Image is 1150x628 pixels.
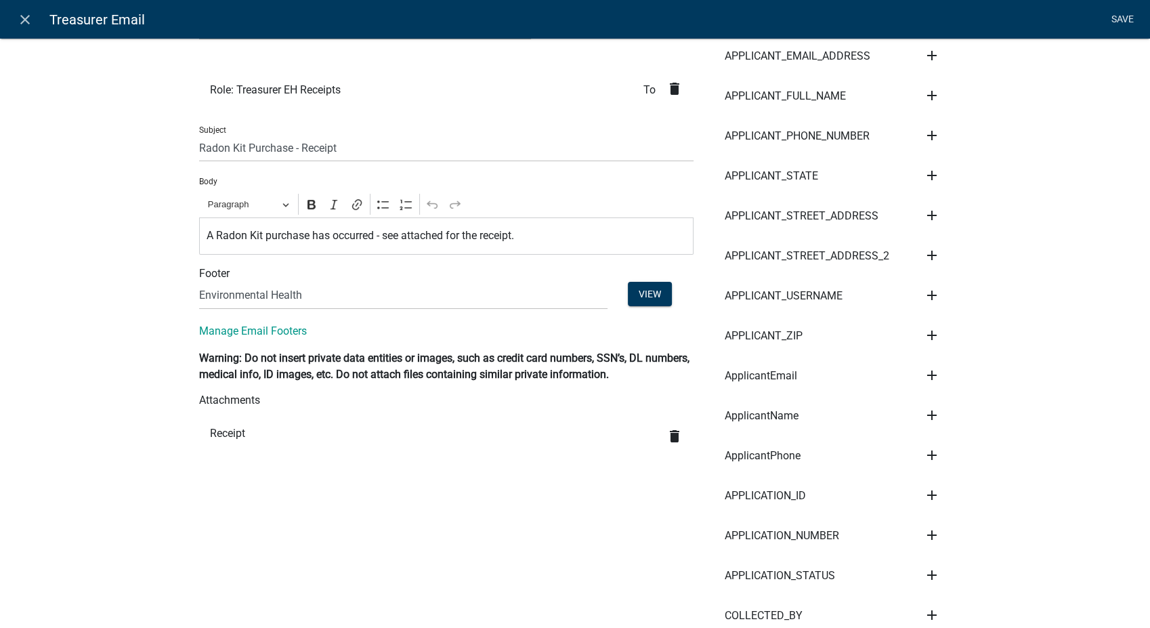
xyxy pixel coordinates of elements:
[725,570,835,581] span: APPLICATION_STATUS
[924,567,940,583] i: add
[924,247,940,264] i: add
[725,171,818,182] span: APPLICANT_STATE
[666,81,683,97] i: delete
[924,87,940,104] i: add
[924,47,940,64] i: add
[924,407,940,423] i: add
[924,167,940,184] i: add
[207,228,687,244] p: A Radon Kit purchase has occurred - see attached for the receipt.
[725,291,843,301] span: APPLICANT_USERNAME
[725,490,806,501] span: APPLICATION_ID
[924,287,940,303] i: add
[924,487,940,503] i: add
[49,6,145,33] span: Treasurer Email
[199,417,694,457] li: Receipt
[924,327,940,343] i: add
[725,371,797,381] span: ApplicantEmail
[199,325,307,337] a: Manage Email Footers
[725,211,878,222] span: APPLICANT_STREET_ADDRESS
[725,131,870,142] span: APPLICANT_PHONE_NUMBER
[199,177,217,186] label: Body
[202,194,295,215] button: Paragraph, Heading
[924,447,940,463] i: add
[628,282,672,306] button: View
[199,217,694,255] div: Editor editing area: main. Press Alt+0 for help.
[725,411,798,421] span: ApplicantName
[208,196,278,213] span: Paragraph
[725,51,870,62] span: APPLICANT_EMAIL_ADDRESS
[666,428,683,444] i: delete
[725,530,839,541] span: APPLICATION_NUMBER
[199,350,694,383] p: Warning: Do not insert private data entities or images, such as credit card numbers, SSN’s, DL nu...
[924,367,940,383] i: add
[1105,7,1139,33] a: Save
[725,610,803,621] span: COLLECTED_BY
[725,251,889,261] span: APPLICANT_STREET_ADDRESS_2
[924,127,940,144] i: add
[199,191,694,217] div: Editor toolbar
[924,207,940,224] i: add
[924,607,940,623] i: add
[643,85,666,96] span: To
[17,12,33,28] i: close
[210,85,341,96] span: Role: Treasurer EH Receipts
[725,91,846,102] span: APPLICANT_FULL_NAME
[924,527,940,543] i: add
[189,266,704,282] div: Footer
[725,331,803,341] span: APPLICANT_ZIP
[199,394,694,406] h6: Attachments
[725,451,801,461] span: ApplicantPhone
